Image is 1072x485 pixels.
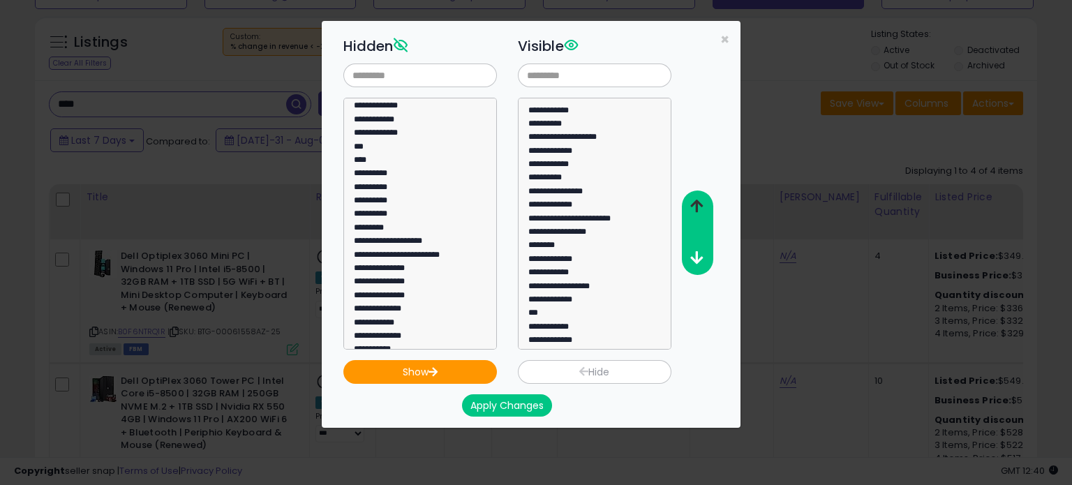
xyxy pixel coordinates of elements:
[720,29,729,50] span: ×
[518,360,671,384] button: Hide
[462,394,552,417] button: Apply Changes
[343,36,497,57] h3: Hidden
[518,36,671,57] h3: Visible
[343,360,497,384] button: Show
